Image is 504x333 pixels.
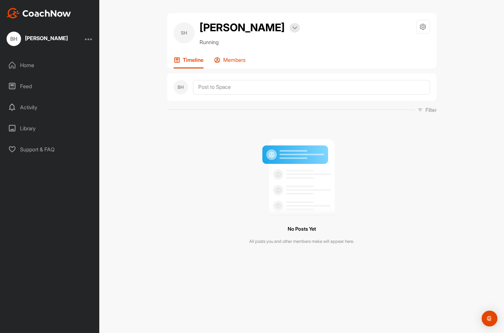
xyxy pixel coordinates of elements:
[288,225,316,234] h3: No Posts Yet
[25,36,68,41] div: [PERSON_NAME]
[4,78,96,94] div: Feed
[4,99,96,115] div: Activity
[425,106,437,114] p: Filter
[249,238,354,245] p: All posts you and other members make will appear here.
[183,57,204,63] p: Timeline
[200,38,300,46] p: Running
[7,32,21,46] div: BH
[261,134,343,216] img: null result
[174,22,195,43] div: SH
[482,311,497,326] div: Open Intercom Messenger
[200,20,285,36] h2: [PERSON_NAME]
[7,8,71,18] img: CoachNow
[4,57,96,73] div: Home
[292,26,297,30] img: arrow-down
[223,57,246,63] p: Members
[4,141,96,158] div: Support & FAQ
[4,120,96,137] div: Library
[174,80,188,94] div: BH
